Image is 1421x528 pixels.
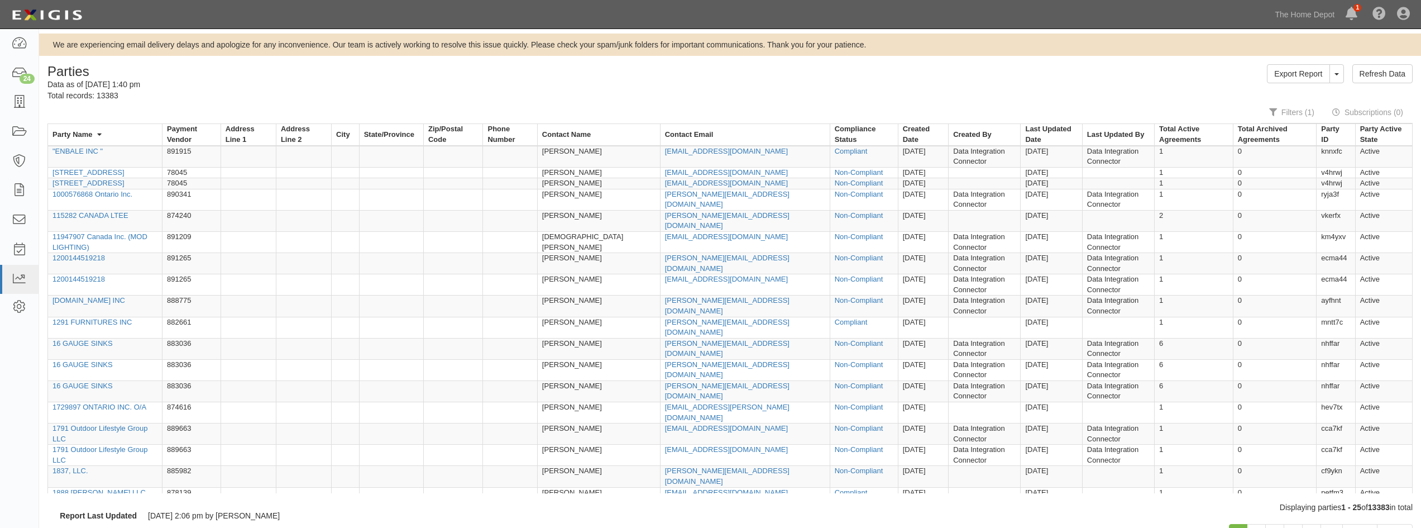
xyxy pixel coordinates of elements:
[52,211,128,220] a: 115282 CANADA LTEE
[1355,253,1412,274] td: Active
[1155,210,1233,231] td: 2
[52,168,125,177] a: [STREET_ADDRESS]
[1324,101,1412,123] a: Subscriptions (0)
[537,380,660,402] td: [PERSON_NAME]
[1025,124,1073,145] div: Last Updated Date
[52,445,148,464] a: 1791 Outdoor Lifestyle Group LLC
[1021,424,1082,445] td: [DATE]
[665,360,790,379] a: [PERSON_NAME][EMAIL_ADDRESS][DOMAIN_NAME]
[835,403,883,411] a: Non-Compliant
[1021,210,1082,231] td: [DATE]
[665,318,790,337] a: [PERSON_NAME][EMAIL_ADDRESS][DOMAIN_NAME]
[835,296,883,305] a: Non-Compliant
[835,445,883,454] a: Non-Compliant
[1021,359,1082,380] td: [DATE]
[1021,338,1082,359] td: [DATE]
[1155,296,1233,317] td: 1
[1233,359,1317,380] td: 0
[162,359,221,380] td: 883036
[949,424,1021,445] td: Data Integration Connector
[1317,274,1355,296] td: ecma44
[949,232,1021,253] td: Data Integration Connector
[1233,178,1317,189] td: 0
[1355,359,1412,380] td: Active
[52,339,113,348] a: 16 GAUGE SINKS
[162,167,221,178] td: 78045
[20,74,35,84] div: 24
[1087,130,1145,140] div: Last Updated By
[1355,146,1412,168] td: Active
[1341,503,1361,512] b: 1 - 25
[487,124,528,145] div: Phone Number
[898,487,948,498] td: [DATE]
[835,318,868,326] a: Compliant
[898,232,948,253] td: [DATE]
[1082,232,1154,253] td: Data Integration Connector
[1155,402,1233,424] td: 1
[898,338,948,359] td: [DATE]
[1317,402,1355,424] td: hev7tx
[665,190,790,209] a: [PERSON_NAME][EMAIL_ADDRESS][DOMAIN_NAME]
[1082,380,1154,402] td: Data Integration Connector
[537,487,660,498] td: [PERSON_NAME]
[1155,274,1233,296] td: 1
[52,424,148,443] a: 1791 Outdoor Lifestyle Group LLC
[903,124,939,145] div: Created Date
[1355,232,1412,253] td: Active
[1233,296,1317,317] td: 0
[835,424,883,432] a: Non-Compliant
[537,317,660,338] td: [PERSON_NAME]
[52,360,113,369] a: 16 GAUGE SINKS
[949,189,1021,210] td: Data Integration Connector
[162,232,221,253] td: 891209
[537,296,660,317] td: [PERSON_NAME]
[537,232,660,253] td: [DEMOGRAPHIC_DATA][PERSON_NAME]
[1317,253,1355,274] td: ecma44
[52,467,88,475] a: 1837, LLC.
[835,168,883,177] a: Non-Compliant
[1321,124,1346,145] div: Party ID
[949,445,1021,466] td: Data Integration Connector
[665,254,790,273] a: [PERSON_NAME][EMAIL_ADDRESS][DOMAIN_NAME]
[1355,402,1412,424] td: Active
[898,317,948,338] td: [DATE]
[1233,253,1317,274] td: 0
[1082,253,1154,274] td: Data Integration Connector
[1270,3,1341,26] a: The Home Depot
[665,296,790,315] a: [PERSON_NAME][EMAIL_ADDRESS][DOMAIN_NAME]
[1238,124,1308,145] div: Total Archived Agreements
[1155,167,1233,178] td: 1
[665,179,788,187] a: [EMAIL_ADDRESS][DOMAIN_NAME]
[949,296,1021,317] td: Data Integration Connector
[39,39,1421,50] div: We are experiencing email delivery delays and apologize for any inconvenience. Our team is active...
[1021,189,1082,210] td: [DATE]
[1021,487,1082,498] td: [DATE]
[162,487,221,498] td: 878139
[1155,359,1233,380] td: 6
[1355,178,1412,189] td: Active
[1082,445,1154,466] td: Data Integration Connector
[898,402,948,424] td: [DATE]
[1355,210,1412,231] td: Active
[336,130,350,140] div: City
[835,339,883,348] a: Non-Compliant
[1355,380,1412,402] td: Active
[1355,445,1412,466] td: Active
[835,382,883,390] a: Non-Compliant
[835,190,883,198] a: Non-Compliant
[364,130,414,140] div: State/Province
[1021,167,1082,178] td: [DATE]
[537,466,660,487] td: [PERSON_NAME]
[665,168,788,177] a: [EMAIL_ADDRESS][DOMAIN_NAME]
[281,124,322,145] div: Address Line 2
[1082,146,1154,168] td: Data Integration Connector
[949,338,1021,359] td: Data Integration Connector
[8,5,85,25] img: logo-5460c22ac91f19d4615b14bd174203de0afe785f0fc80cf4dbbc73dc1793850b.png
[52,275,105,283] a: 1200144519218
[1155,253,1233,274] td: 1
[162,146,221,168] td: 891915
[1317,445,1355,466] td: cca7kf
[1355,274,1412,296] td: Active
[1317,178,1355,189] td: v4hrwj
[52,254,105,262] a: 1200144519218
